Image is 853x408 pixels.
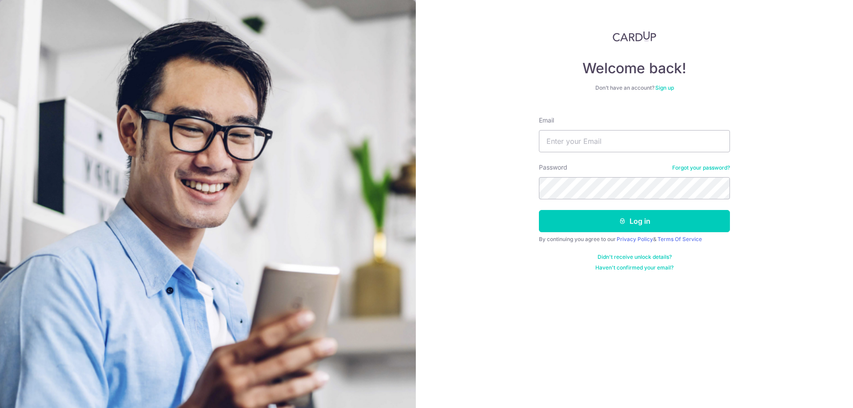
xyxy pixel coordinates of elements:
div: By continuing you agree to our & [539,236,730,243]
a: Privacy Policy [617,236,653,242]
h4: Welcome back! [539,59,730,77]
button: Log in [539,210,730,232]
a: Terms Of Service [658,236,702,242]
a: Didn't receive unlock details? [598,254,672,261]
a: Sign up [655,84,674,91]
img: CardUp Logo [613,31,656,42]
a: Forgot your password? [672,164,730,171]
label: Email [539,116,554,125]
label: Password [539,163,567,172]
div: Don’t have an account? [539,84,730,91]
a: Haven't confirmed your email? [595,264,674,271]
input: Enter your Email [539,130,730,152]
